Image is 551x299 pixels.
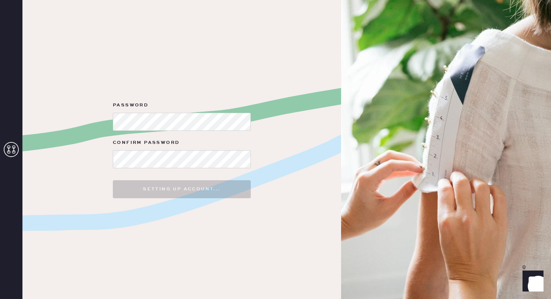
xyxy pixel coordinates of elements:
[113,180,251,198] button: Setting Up Account...
[113,101,251,110] label: Password
[113,138,251,147] label: Confirm Password
[515,265,548,298] iframe: Front Chat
